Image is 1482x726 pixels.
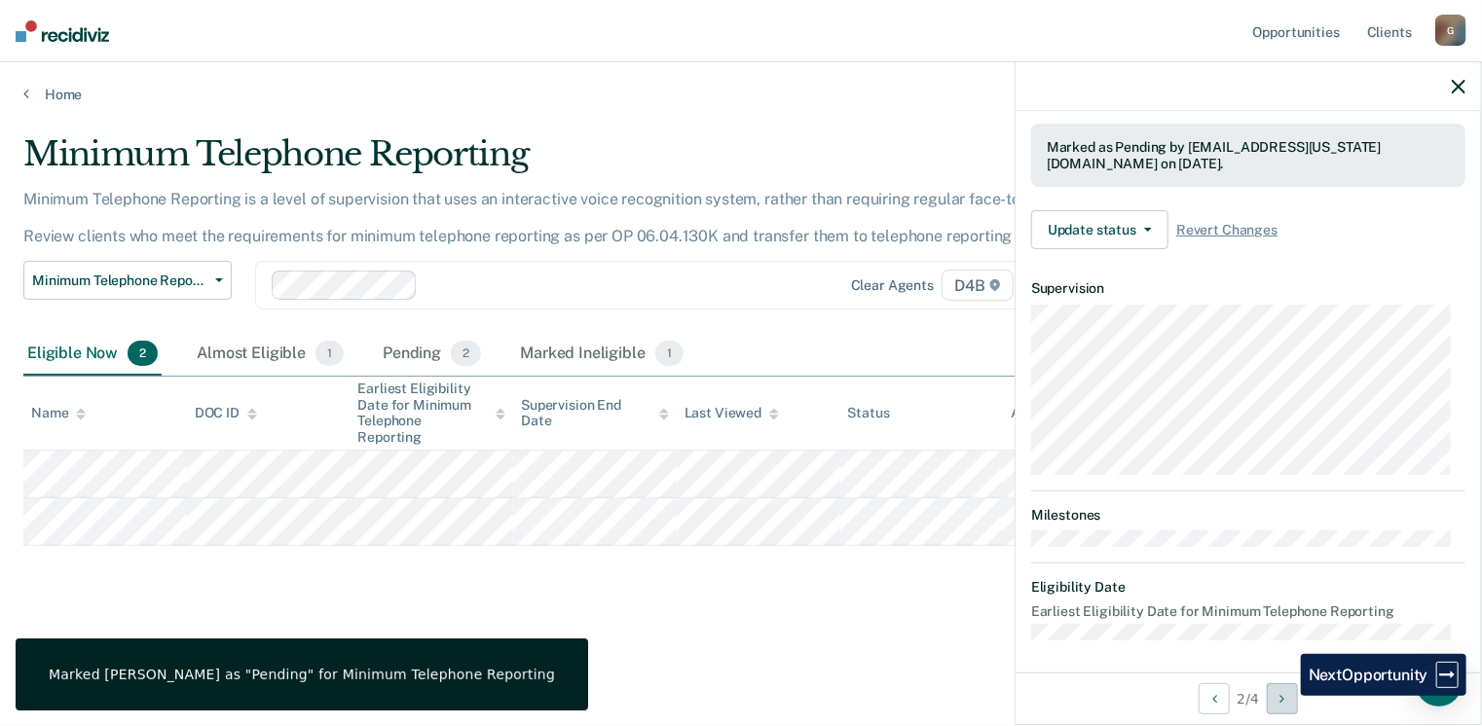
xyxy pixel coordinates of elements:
dt: Eligibility Date [1031,579,1465,596]
a: Home [23,86,1459,103]
button: Previous Opportunity [1199,683,1230,714]
div: Supervision End Date [521,397,669,430]
span: Revert Changes [1176,222,1278,238]
button: Update status [1031,210,1168,249]
div: Almost Eligible [193,333,348,376]
span: 2 [451,341,481,366]
dt: Supervision [1031,280,1465,297]
div: Marked as Pending by [EMAIL_ADDRESS][US_STATE][DOMAIN_NAME] on [DATE]. [1047,139,1450,172]
span: 2 [128,341,158,366]
div: 2 / 4 [1016,672,1481,724]
div: Name [31,405,86,421]
dt: Earliest Eligibility Date for Minimum Telephone Reporting [1031,603,1465,620]
span: D4B [942,270,1013,301]
div: Status [848,405,890,421]
div: Last Viewed [685,405,779,421]
img: Recidiviz [16,20,109,42]
div: Minimum Telephone Reporting [23,134,1135,190]
p: Minimum Telephone Reporting is a level of supervision that uses an interactive voice recognition ... [23,190,1128,245]
div: Marked [PERSON_NAME] as "Pending" for Minimum Telephone Reporting [49,666,555,683]
span: 1 [315,341,344,366]
button: Next Opportunity [1267,683,1298,714]
div: Pending [379,333,485,376]
div: Earliest Eligibility Date for Minimum Telephone Reporting [357,381,505,446]
div: Marked Ineligible [516,333,687,376]
div: Clear agents [851,277,934,294]
span: 1 [655,341,684,366]
div: G [1435,15,1466,46]
div: DOC ID [195,405,257,421]
div: Open Intercom Messenger [1416,660,1463,707]
div: Assigned to [1011,405,1102,421]
div: Eligible Now [23,333,162,376]
dt: Milestones [1031,507,1465,524]
span: Minimum Telephone Reporting [32,272,207,289]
